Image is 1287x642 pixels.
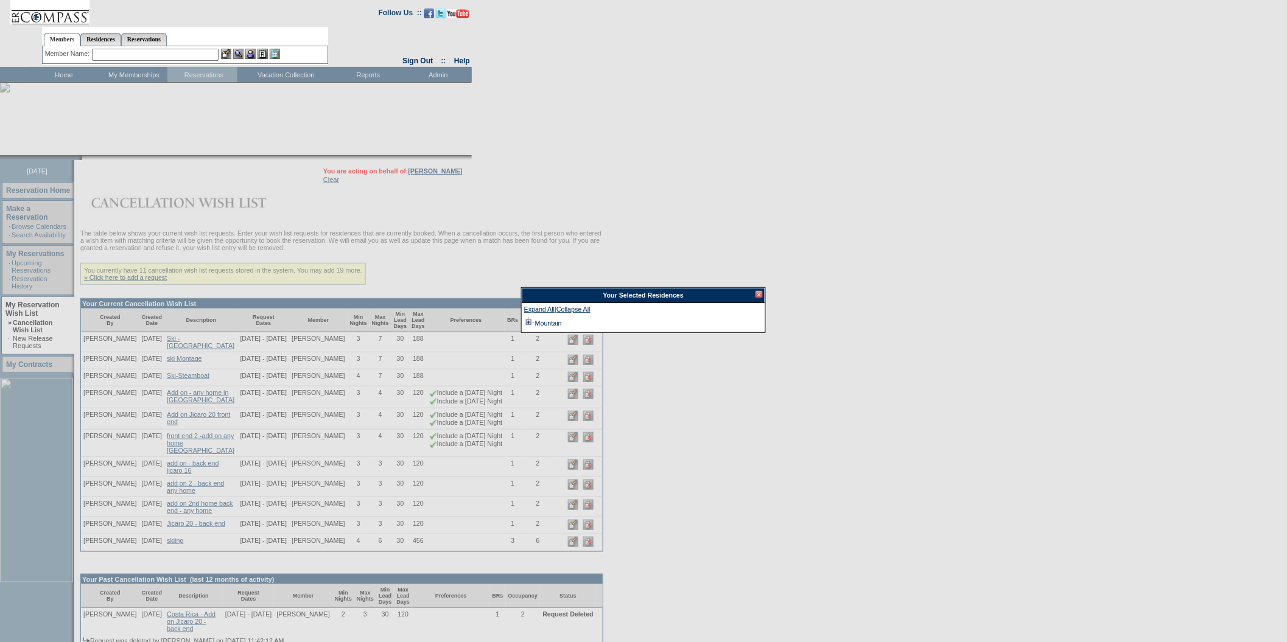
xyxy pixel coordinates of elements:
img: Become our fan on Facebook [424,9,434,18]
td: Follow Us :: [379,7,422,22]
img: Follow us on Twitter [436,9,446,18]
a: Subscribe to our YouTube Channel [447,12,469,19]
div: | [524,305,763,316]
a: Help [454,57,470,65]
img: b_calculator.gif [270,49,280,59]
a: Residences [80,33,121,46]
img: b_edit.gif [221,49,231,59]
div: Member Name: [45,49,92,59]
img: Impersonate [245,49,256,59]
a: Members [44,33,81,46]
img: Reservations [258,49,268,59]
a: Collapse All [556,305,591,316]
img: View [233,49,244,59]
a: Mountain [535,319,562,327]
a: Follow us on Twitter [436,12,446,19]
a: Sign Out [402,57,433,65]
span: :: [441,57,446,65]
a: Reservations [121,33,167,46]
a: Expand All [524,305,555,316]
a: Become our fan on Facebook [424,12,434,19]
img: Subscribe to our YouTube Channel [447,9,469,18]
div: Your Selected Residences [522,288,765,303]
